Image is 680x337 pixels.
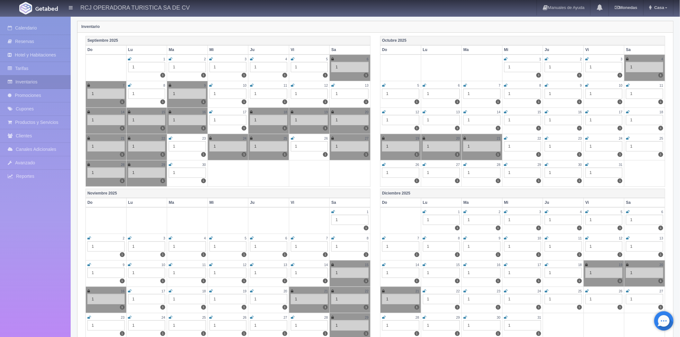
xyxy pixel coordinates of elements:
label: 1 [323,331,328,336]
th: Ma [462,45,503,55]
label: 1 [455,226,460,230]
th: Do [380,45,421,55]
div: 1 [586,294,623,304]
h4: RCJ OPERADORA TURISTICA SA DE CV [80,3,190,11]
div: 1 [545,168,582,178]
label: 1 [658,73,663,78]
div: 1 [331,215,369,225]
div: 1 [382,268,419,278]
div: 1 [504,62,541,72]
label: 1 [160,152,165,157]
small: 15 [162,110,165,114]
div: 1 [169,62,206,72]
label: 1 [536,126,541,131]
label: 1 [577,152,582,157]
div: 1 [423,320,460,331]
label: 1 [364,226,369,230]
div: 1 [586,241,623,252]
label: 1 [120,152,125,157]
label: 1 [455,331,460,336]
div: 1 [382,115,419,125]
label: 1 [160,252,165,257]
small: 4 [285,57,287,61]
small: 14 [497,110,500,114]
label: 1 [160,73,165,78]
div: 1 [87,294,125,304]
th: Sa [330,45,371,55]
div: 1 [250,241,287,252]
label: 1 [496,152,501,157]
div: 1 [250,320,287,331]
label: 1 [496,126,501,131]
label: 1 [160,126,165,131]
div: 1 [250,115,287,125]
div: 1 [291,294,328,304]
small: 3 [245,57,247,61]
label: 1 [120,178,125,183]
label: 1 [120,279,125,283]
div: 1 [331,115,369,125]
div: 1 [331,320,369,331]
label: 1 [455,99,460,104]
label: 1 [201,126,206,131]
div: 1 [331,268,369,278]
label: 1 [496,178,501,183]
small: 8 [163,84,165,87]
label: 1 [618,99,622,104]
small: 7 [123,84,125,87]
small: 13 [365,84,369,87]
div: 1 [545,141,582,151]
div: 1 [626,141,663,151]
div: 1 [331,62,369,72]
div: 1 [504,115,541,125]
div: 1 [626,294,663,304]
div: 1 [545,294,582,304]
div: 1 [169,294,206,304]
div: 1 [423,294,460,304]
label: 1 [201,331,206,336]
small: 8 [540,84,541,87]
div: 1 [128,241,166,252]
label: 1 [536,252,541,257]
div: 1 [504,320,541,331]
small: 13 [456,110,460,114]
small: 9 [204,84,206,87]
div: 1 [331,89,369,99]
label: 1 [618,279,622,283]
label: 1 [658,252,663,257]
label: 1 [282,152,287,157]
small: 2 [204,57,206,61]
small: 19 [324,110,328,114]
label: 1 [242,73,246,78]
th: Lu [126,45,167,55]
small: 16 [578,110,582,114]
label: 1 [618,152,622,157]
label: 1 [160,99,165,104]
div: 1 [463,215,501,225]
label: 1 [364,305,369,310]
div: 1 [504,215,541,225]
label: 1 [455,178,460,183]
th: Octubre 2025 [380,36,665,45]
img: Getabed [19,2,32,14]
div: 1 [87,168,125,178]
div: 1 [210,62,247,72]
div: 1 [626,62,663,72]
label: 1 [242,99,246,104]
small: 10 [243,84,246,87]
div: 1 [291,62,328,72]
small: 10 [619,84,622,87]
small: 2 [580,57,582,61]
div: 1 [250,89,287,99]
label: 1 [496,331,501,336]
img: Getabed [35,6,58,11]
small: 12 [416,110,419,114]
div: 1 [586,168,623,178]
div: 1 [291,241,328,252]
div: 1 [626,215,663,225]
div: 1 [423,215,460,225]
label: 1 [282,73,287,78]
small: 1 [540,57,541,61]
div: 1 [250,268,287,278]
label: 1 [455,305,460,310]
